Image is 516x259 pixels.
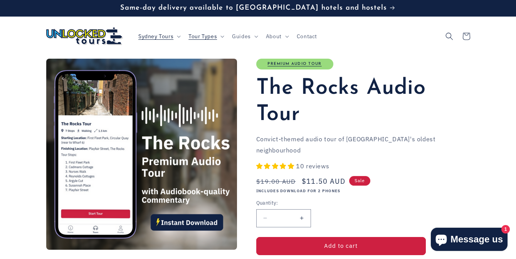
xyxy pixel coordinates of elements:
span: Sydney Tours [138,33,173,40]
summary: Guides [227,28,261,44]
summary: Tour Types [184,28,227,44]
summary: Sydney Tours [134,28,184,44]
img: Unlocked Tours [46,27,123,45]
strong: INCLUDES DOWNLOAD FOR 2 PHONES [256,188,341,193]
a: Premium Audio Tour [267,62,321,66]
span: About [266,33,282,40]
a: Unlocked Tours [43,24,126,48]
span: Contact [297,33,317,40]
summary: Search [441,28,458,45]
span: Same-day delivery available to [GEOGRAPHIC_DATA] hotels and hostels [120,4,387,12]
label: Quantity: [256,199,426,207]
span: 4.80 stars [256,162,296,170]
p: Convict-themed audio tour of [GEOGRAPHIC_DATA]'s oldest neighbourhood [256,134,470,156]
span: $11.50 AUD [302,176,345,186]
button: Add to cart [256,237,426,255]
s: $19.00 AUD [256,177,296,186]
h1: The Rocks Audio Tour [256,75,470,128]
span: 10 reviews [296,162,329,170]
inbox-online-store-chat: Shopify online store chat [429,228,510,253]
summary: About [261,28,292,44]
span: Guides [232,33,251,40]
span: Tour Types [188,33,217,40]
a: Contact [292,28,322,44]
span: Sale [349,176,370,186]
